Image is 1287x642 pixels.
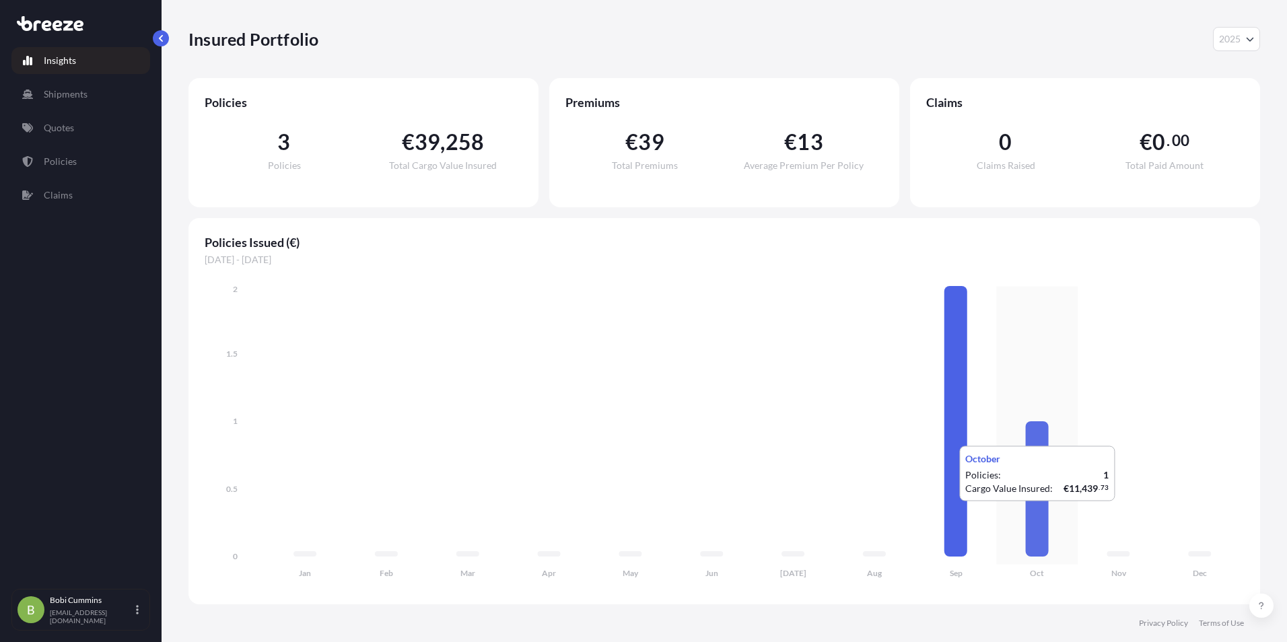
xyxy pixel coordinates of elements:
tspan: [DATE] [780,568,806,578]
span: [DATE] - [DATE] [205,253,1244,266]
tspan: Mar [460,568,475,578]
span: 0 [1152,131,1165,153]
tspan: 0.5 [226,484,238,494]
tspan: Oct [1030,568,1044,578]
a: Terms of Use [1199,618,1244,629]
span: Total Paid Amount [1125,161,1204,170]
p: Policies [44,155,77,168]
p: Claims [44,188,73,202]
span: 0 [999,131,1012,153]
a: Claims [11,182,150,209]
button: Year Selector [1213,27,1260,51]
tspan: Dec [1193,568,1207,578]
p: Quotes [44,121,74,135]
span: 00 [1172,135,1189,146]
a: Insights [11,47,150,74]
tspan: 1.5 [226,349,238,359]
span: Policies [268,161,301,170]
span: 3 [277,131,290,153]
span: Total Premiums [612,161,678,170]
tspan: Jan [299,568,311,578]
tspan: Nov [1111,568,1127,578]
span: Total Cargo Value Insured [389,161,497,170]
span: 258 [446,131,485,153]
tspan: 0 [233,551,238,561]
a: Privacy Policy [1139,618,1188,629]
a: Quotes [11,114,150,141]
tspan: 2 [233,284,238,294]
span: Average Premium Per Policy [744,161,864,170]
a: Policies [11,148,150,175]
tspan: Feb [380,568,393,578]
span: Claims Raised [977,161,1035,170]
span: , [440,131,445,153]
p: Insured Portfolio [188,28,318,50]
span: € [784,131,797,153]
span: Premiums [565,94,883,110]
span: 2025 [1219,32,1241,46]
span: Policies Issued (€) [205,234,1244,250]
tspan: Apr [542,568,556,578]
span: € [625,131,638,153]
tspan: 1 [233,416,238,426]
tspan: Aug [867,568,882,578]
span: € [402,131,415,153]
span: Claims [926,94,1244,110]
p: Shipments [44,87,88,101]
a: Shipments [11,81,150,108]
span: 39 [638,131,664,153]
span: € [1140,131,1152,153]
tspan: Jun [705,568,718,578]
tspan: Sep [950,568,963,578]
p: [EMAIL_ADDRESS][DOMAIN_NAME] [50,608,133,625]
p: Bobi Cummins [50,595,133,606]
span: 39 [415,131,440,153]
span: B [27,603,35,616]
span: Policies [205,94,522,110]
p: Insights [44,54,76,67]
span: . [1167,135,1170,146]
tspan: May [623,568,639,578]
span: 13 [797,131,823,153]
